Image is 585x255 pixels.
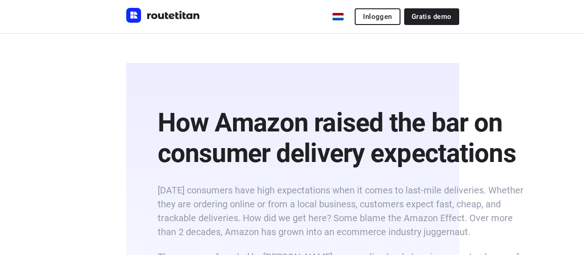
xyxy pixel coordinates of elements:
span: Inloggen [363,13,392,20]
button: Inloggen [355,8,400,25]
a: Gratis demo [404,8,459,25]
b: How Amazon raised the bar on consumer delivery expectations [158,107,516,168]
span: Gratis demo [412,13,452,20]
img: Routetitan logo [126,8,200,23]
h6: [DATE] consumers have high expectations when it comes to last-mile deliveries. Whether they are o... [158,183,532,239]
a: Routetitan [126,8,200,25]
